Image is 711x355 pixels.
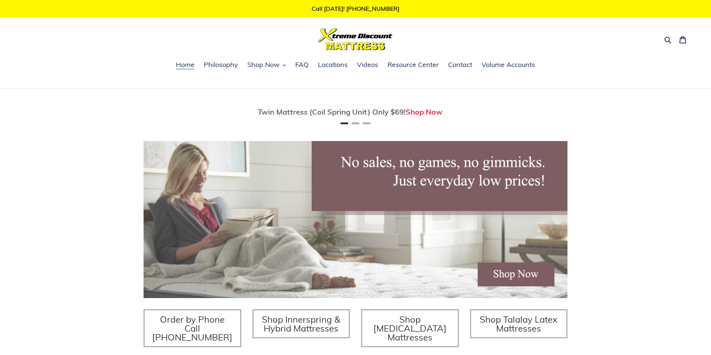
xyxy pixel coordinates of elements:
button: Page 2 [352,122,359,124]
span: Resource Center [387,60,439,69]
span: Home [176,60,194,69]
span: Shop [MEDICAL_DATA] Mattresses [373,314,447,343]
a: Videos [353,60,382,71]
span: FAQ [295,60,309,69]
span: Shop Talalay Latex Mattresses [480,314,557,334]
img: herobannermay2022-1652879215306_1200x.jpg [144,141,567,298]
a: Resource Center [384,60,443,71]
span: Order by Phone Call [PHONE_NUMBER] [152,314,232,343]
a: Shop Talalay Latex Mattresses [470,309,568,338]
span: Twin Mattress (Coil Spring Unit) Only $69! [258,107,406,116]
a: Order by Phone Call [PHONE_NUMBER] [144,309,241,347]
span: Shop Innerspring & Hybrid Mattresses [262,314,340,334]
a: Locations [314,60,351,71]
a: Contact [444,60,476,71]
a: Shop Innerspring & Hybrid Mattresses [252,309,350,338]
span: Volume Accounts [482,60,535,69]
a: FAQ [292,60,312,71]
img: Xtreme Discount Mattress [318,28,393,50]
a: Philosophy [200,60,242,71]
button: Shop Now [244,60,290,71]
a: Shop Now [406,107,443,116]
span: Philosophy [204,60,238,69]
a: Shop [MEDICAL_DATA] Mattresses [361,309,459,347]
span: Shop Now [247,60,280,69]
button: Page 1 [341,122,348,124]
button: Page 3 [363,122,370,124]
span: Videos [357,60,378,69]
span: Locations [318,60,348,69]
span: Contact [448,60,472,69]
a: Home [172,60,198,71]
a: Volume Accounts [478,60,539,71]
